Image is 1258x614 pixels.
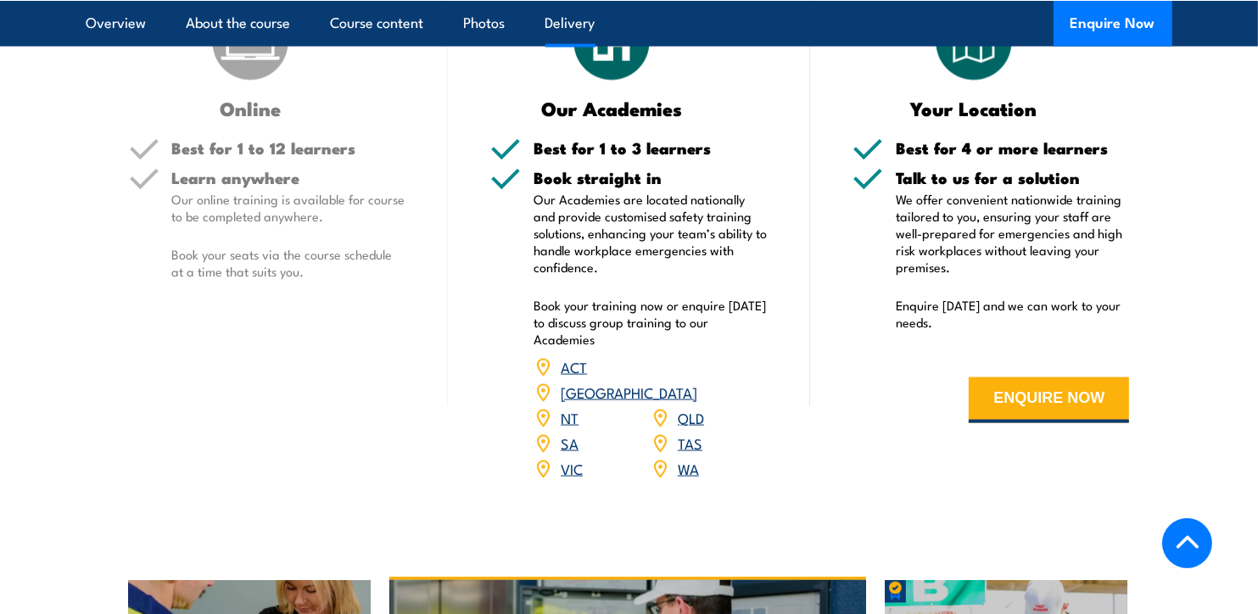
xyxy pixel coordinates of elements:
[678,433,702,453] a: TAS
[172,191,406,225] p: Our online training is available for course to be completed anywhere.
[678,407,704,427] a: QLD
[490,98,734,118] h3: Our Academies
[561,382,697,402] a: [GEOGRAPHIC_DATA]
[561,356,587,377] a: ACT
[534,191,768,276] p: Our Academies are located nationally and provide customised safety training solutions, enhancing ...
[561,433,579,453] a: SA
[896,297,1130,331] p: Enquire [DATE] and we can work to your needs.
[896,191,1130,276] p: We offer convenient nationwide training tailored to you, ensuring your staff are well-prepared fo...
[853,98,1096,118] h3: Your Location
[896,170,1130,186] h5: Talk to us for a solution
[678,458,699,478] a: WA
[172,140,406,156] h5: Best for 1 to 12 learners
[561,458,583,478] a: VIC
[534,140,768,156] h5: Best for 1 to 3 learners
[896,140,1130,156] h5: Best for 4 or more learners
[534,170,768,186] h5: Book straight in
[534,297,768,348] p: Book your training now or enquire [DATE] to discuss group training to our Academies
[129,98,372,118] h3: Online
[172,170,406,186] h5: Learn anywhere
[969,377,1129,423] button: ENQUIRE NOW
[561,407,579,427] a: NT
[172,246,406,280] p: Book your seats via the course schedule at a time that suits you.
